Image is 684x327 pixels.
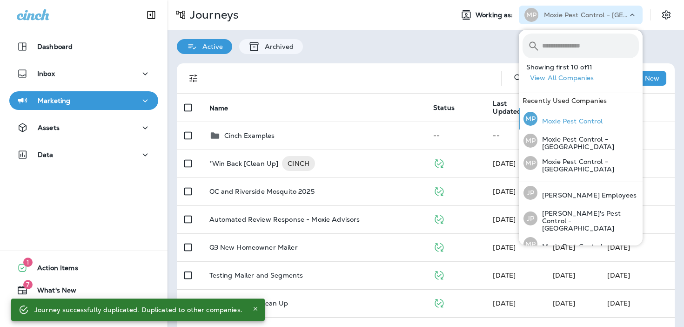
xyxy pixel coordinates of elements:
[519,152,643,174] button: MPMoxie Pest Control - [GEOGRAPHIC_DATA]
[38,124,60,131] p: Assets
[519,129,643,152] button: MPMoxie Pest Control - [GEOGRAPHIC_DATA]
[493,271,516,279] span: Jason Munk
[476,11,515,19] span: Working as:
[28,264,78,275] span: Action Items
[23,280,33,289] span: 7
[537,210,639,232] p: [PERSON_NAME]'s Pest Control - [GEOGRAPHIC_DATA]
[493,100,529,116] span: Last Updated
[433,103,455,112] span: Status
[485,122,545,150] td: --
[537,243,603,250] p: Moxie Pest Control
[537,158,639,173] p: Moxie Pest Control - [GEOGRAPHIC_DATA]
[493,243,516,252] span: Jason Munk
[433,186,445,195] span: Published
[523,134,537,148] div: MP
[198,43,223,50] p: Active
[209,104,228,112] span: Name
[209,244,298,251] p: Q3 New Homeowner Mailer
[184,69,203,88] button: Filters
[493,187,516,196] span: Jason Munk
[23,258,33,267] span: 1
[37,70,55,77] p: Inbox
[209,156,279,171] p: *Win Back [Clean Up]
[9,145,158,164] button: Data
[38,151,54,158] p: Data
[209,104,241,112] span: Name
[9,303,158,322] button: Support
[537,117,603,125] p: Moxie Pest Control
[519,233,643,255] button: MPMoxie Pest Control
[224,132,275,139] p: Cinch Examples
[493,159,516,168] span: Jason Munk
[519,182,643,204] button: JP[PERSON_NAME] Employees
[523,186,537,200] div: JP
[523,211,537,225] div: JP
[526,71,643,85] button: View All Companies
[250,303,261,314] button: Close
[426,122,485,150] td: --
[544,11,628,19] p: Moxie Pest Control - [GEOGRAPHIC_DATA]
[524,8,538,22] div: MP
[519,204,643,233] button: JP[PERSON_NAME]'s Pest Control - [GEOGRAPHIC_DATA]
[9,259,158,277] button: 1Action Items
[282,159,315,168] span: CINCH
[9,281,158,300] button: 7What's New
[493,299,516,307] span: Jason Munk
[9,64,158,83] button: Inbox
[38,97,70,104] p: Marketing
[519,93,643,108] div: Recently Used Companies
[433,298,445,307] span: Published
[433,214,445,223] span: Published
[523,237,537,251] div: MP
[553,243,576,252] span: Jason Munk
[523,112,537,126] div: MP
[600,261,675,289] td: [DATE]
[209,188,315,195] p: OC and Riverside Mosquito 2025
[433,158,445,167] span: Published
[493,100,541,116] span: Last Updated
[433,270,445,279] span: Published
[519,108,643,129] button: MPMoxie Pest Control
[209,272,303,279] p: Testing Mailer and Segments
[553,299,576,307] span: Jason Munk
[37,43,73,50] p: Dashboard
[9,91,158,110] button: Marketing
[260,43,294,50] p: Archived
[658,7,675,23] button: Settings
[34,301,242,318] div: Journey successfully duplicated. Duplicated to other companies.
[9,37,158,56] button: Dashboard
[600,289,675,317] td: [DATE]
[282,156,315,171] div: CINCH
[600,233,675,261] td: [DATE]
[537,136,639,150] p: Moxie Pest Control - [GEOGRAPHIC_DATA]
[509,69,528,88] button: Search Journeys
[553,271,576,279] span: Jason Munk
[186,8,239,22] p: Journeys
[523,156,537,170] div: MP
[493,215,516,224] span: Shannon Davis
[645,75,659,82] p: New
[138,6,164,24] button: Collapse Sidebar
[526,63,643,71] p: Showing first 10 of 11
[209,216,360,223] p: Automated Review Response - Moxie Advisors
[433,242,445,251] span: Published
[537,191,637,199] p: [PERSON_NAME] Employees
[9,118,158,137] button: Assets
[28,286,76,298] span: What's New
